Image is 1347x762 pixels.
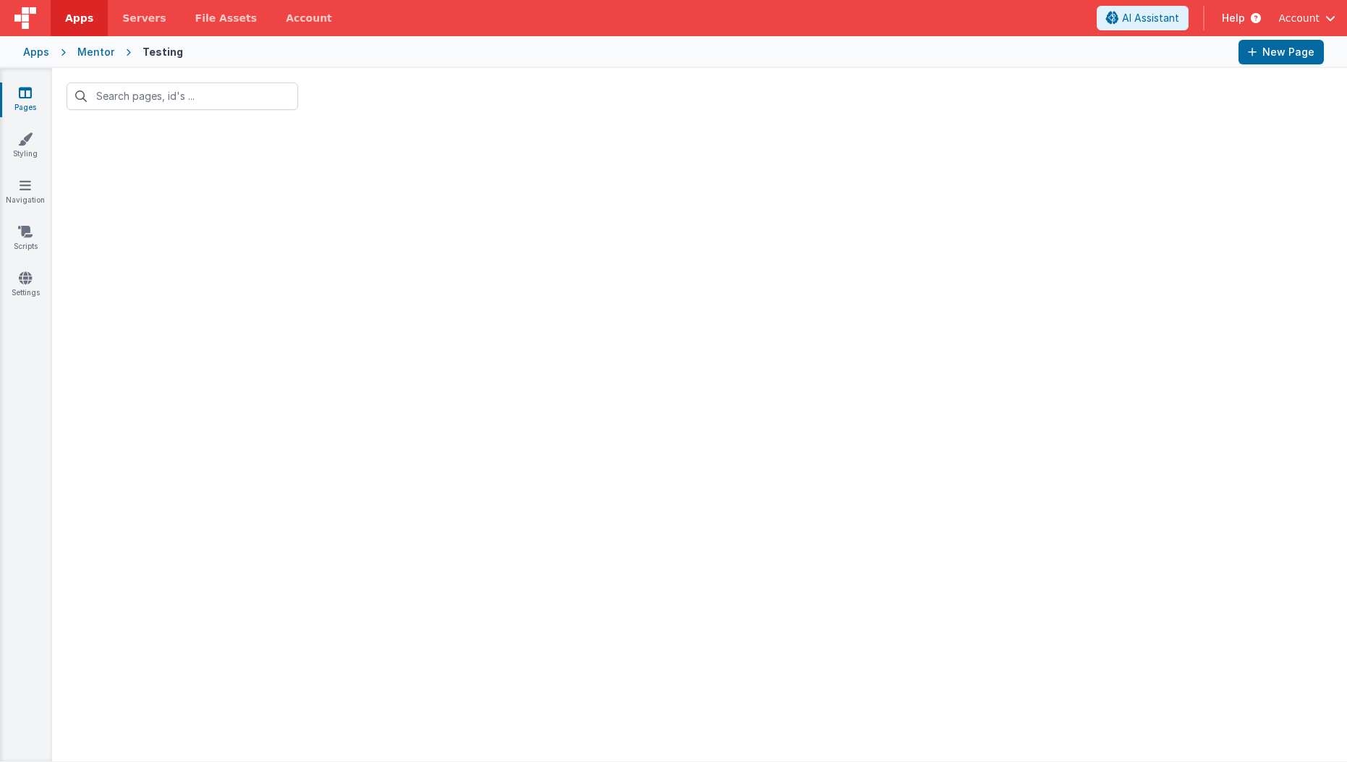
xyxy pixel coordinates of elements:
span: Servers [122,11,166,25]
span: AI Assistant [1122,11,1179,25]
span: Help [1222,11,1245,25]
div: Apps [23,45,49,59]
div: Testing [143,45,183,59]
span: File Assets [195,11,258,25]
input: Search pages, id's ... [67,82,298,110]
div: Mentor [77,45,114,59]
button: New Page [1238,40,1324,64]
span: Apps [65,11,93,25]
button: Account [1278,11,1335,25]
span: Account [1278,11,1320,25]
button: AI Assistant [1097,6,1189,30]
